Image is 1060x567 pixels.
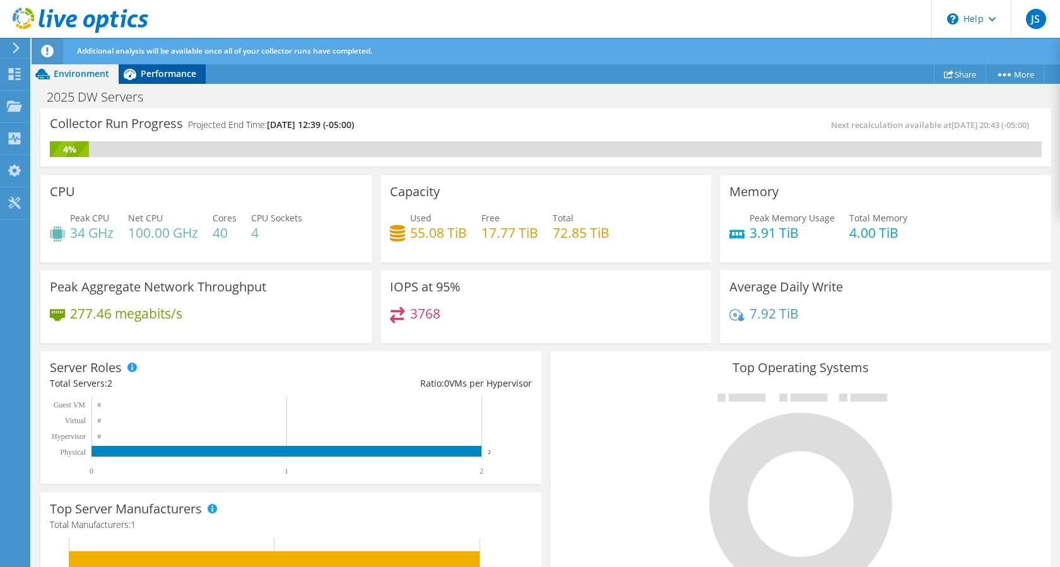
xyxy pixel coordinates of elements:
h4: 4 [251,226,302,240]
span: Net CPU [128,212,163,224]
h3: CPU [50,185,75,199]
div: 4% [50,143,89,156]
text: 2 [480,467,483,476]
h3: Top Operating Systems [560,361,1042,375]
h1: 2025 DW Servers [41,90,163,104]
span: 0 [444,377,449,389]
h4: 100.00 GHz [128,226,198,240]
text: Guest VM [54,400,85,409]
span: Next recalculation available at [831,119,1035,131]
span: Free [481,212,500,224]
text: 2 [488,449,491,455]
h4: 72.85 TiB [553,226,609,240]
h4: 55.08 TiB [410,226,467,240]
text: 0 [90,467,93,476]
h3: Memory [729,185,779,199]
span: Performance [141,67,196,79]
h3: Top Server Manufacturers [50,502,202,516]
text: 0 [98,433,101,440]
span: Peak Memory Usage [750,212,835,224]
span: 2 [107,377,112,389]
h4: 4.00 TiB [849,226,907,240]
span: CPU Sockets [251,212,302,224]
h3: Capacity [390,185,440,199]
h4: 7.92 TiB [750,307,799,320]
h3: Peak Aggregate Network Throughput [50,280,266,294]
h4: Total Manufacturers: [50,518,532,532]
h4: 40 [213,226,237,240]
div: Ratio: VMs per Hypervisor [291,377,532,390]
a: Share [934,64,986,84]
div: Total Servers: [50,377,291,390]
span: Peak CPU [70,212,109,224]
h4: 277.46 megabits/s [70,307,182,320]
span: [DATE] 20:43 (-05:00) [951,119,1029,131]
text: 1 [285,467,288,476]
h3: Server Roles [50,361,122,375]
text: 0 [98,402,101,408]
h4: Projected End Time: [188,118,354,132]
span: [DATE] 12:39 (-05:00) [267,119,354,131]
h4: 3.91 TiB [750,226,835,240]
h4: 3768 [410,307,440,320]
a: More [986,64,1044,84]
text: Physical [60,448,86,457]
span: 1 [131,518,136,530]
text: Virtual [65,416,86,425]
h4: 17.77 TiB [481,226,538,240]
span: Cores [213,212,237,224]
span: Used [410,212,432,224]
span: Total [553,212,574,224]
span: Additional analysis will be available once all of your collector runs have completed. [77,45,372,56]
span: Environment [54,67,109,79]
h3: Average Daily Write [729,280,843,294]
span: JS [1026,9,1046,29]
svg: \n [947,13,958,25]
h3: IOPS at 95% [390,280,461,294]
text: Hypervisor [52,432,86,441]
text: 0 [98,418,101,424]
h4: 34 GHz [70,226,114,240]
span: Total Memory [849,212,907,224]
